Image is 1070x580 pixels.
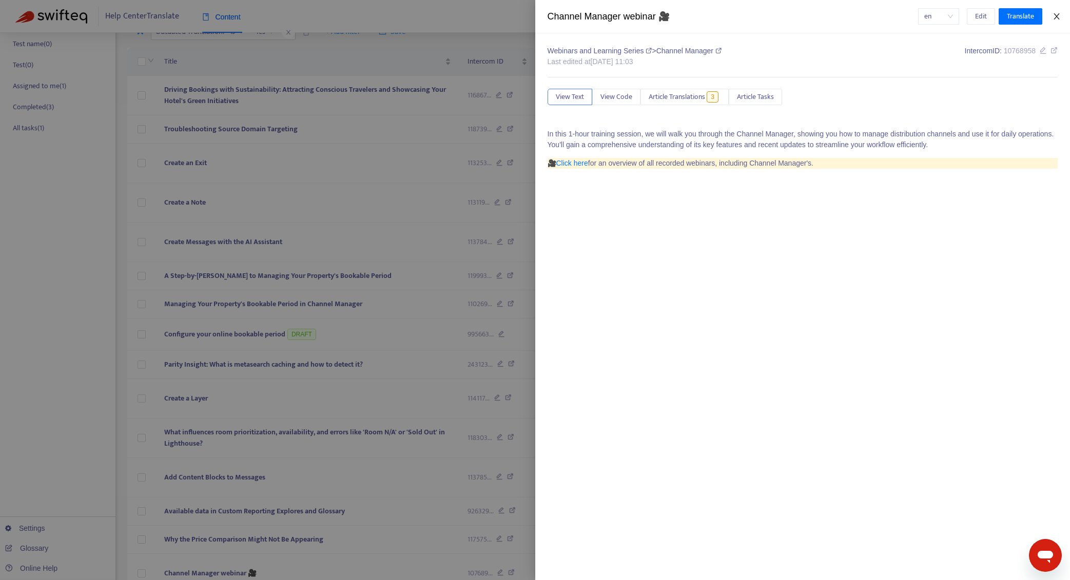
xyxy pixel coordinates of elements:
[548,47,656,55] span: Webinars and Learning Series >
[1029,539,1062,572] iframe: Button to launch messaging window
[649,91,705,103] span: Article Translations
[737,91,774,103] span: Article Tasks
[1004,47,1036,55] span: 10768958
[548,10,918,24] div: Channel Manager webinar 🎥
[999,8,1042,25] button: Translate
[548,158,1058,169] p: 🎥 for an overview of all recorded webinars, including Channel Manager's.
[548,56,722,67] div: Last edited at [DATE] 11:03
[556,159,588,167] a: Click here
[640,89,729,105] button: Article Translations3
[548,89,592,105] button: View Text
[967,8,995,25] button: Edit
[1053,12,1061,21] span: close
[600,91,632,103] span: View Code
[592,89,640,105] button: View Code
[729,89,782,105] button: Article Tasks
[965,46,1058,67] div: Intercom ID:
[1049,12,1064,22] button: Close
[975,11,987,22] span: Edit
[924,9,953,24] span: en
[1007,11,1034,22] span: Translate
[656,47,722,55] span: Channel Manager
[548,129,1058,150] p: In this 1-hour training session, we will walk you through the Channel Manager, showing you how to...
[556,91,584,103] span: View Text
[707,91,718,103] span: 3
